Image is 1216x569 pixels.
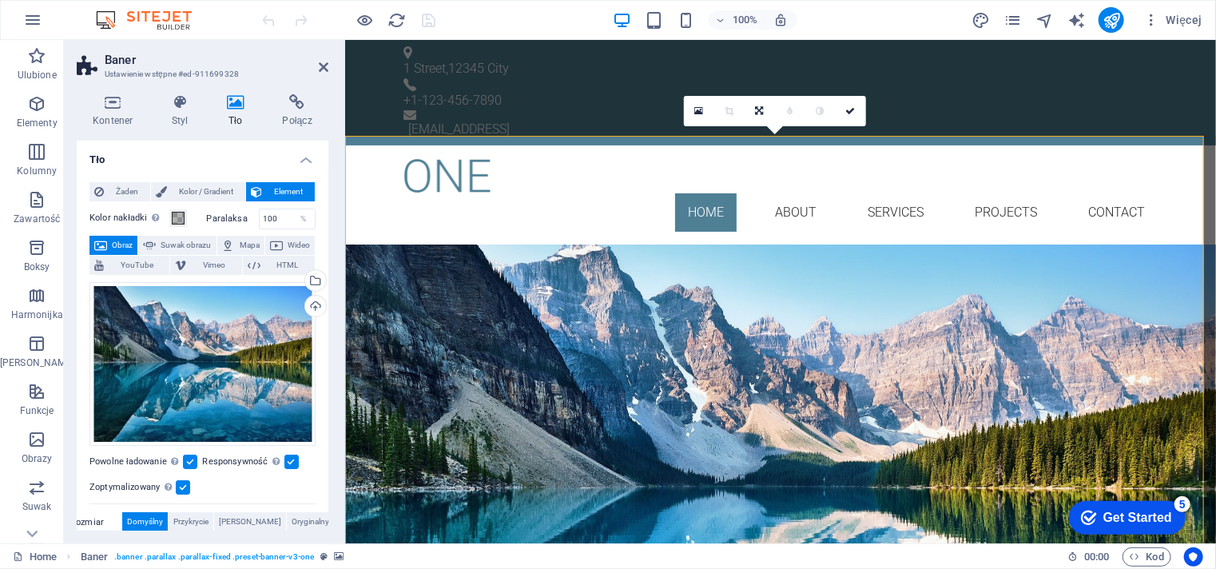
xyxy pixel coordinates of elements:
h6: Czas sesji [1067,547,1110,567]
a: Kliknij, aby anulować zaznaczenie. Kliknij dwukrotnie, aby otworzyć Strony [13,547,57,567]
i: Po zmianie rozmiaru automatycznie dostosowuje poziom powiększenia do wybranego urządzenia. [774,13,789,27]
p: Elementy [17,117,58,129]
div: 5 [118,3,134,19]
h4: Styl [156,94,211,128]
button: 100% [709,10,765,30]
a: Skala szarości [805,96,836,126]
button: text_generator [1067,10,1086,30]
div: % [292,209,315,229]
p: Funkcje [20,404,54,417]
button: Kliknij tutaj, aby wyjść z trybu podglądu i kontynuować edycję [356,10,375,30]
i: Projekt (Ctrl+Alt+Y) [972,11,990,30]
div: Get Started [47,18,116,32]
img: Editor Logo [92,10,212,30]
p: Kolumny [17,165,57,177]
span: Vimeo [191,256,236,275]
span: HTML [265,256,310,275]
button: Oryginalny [287,512,334,531]
h4: Tło [211,94,267,128]
div: john-lee-351482-unsplash.jpg [89,282,316,447]
h3: Ustawienie wstępne #ed-911699328 [105,67,296,82]
button: Vimeo [170,256,241,275]
button: pages [1003,10,1022,30]
span: Mapa [240,236,260,255]
span: Obraz [112,236,133,255]
button: Więcej [1137,7,1209,33]
span: : [1095,551,1098,563]
button: design [971,10,990,30]
i: Strony (Ctrl+Alt+S) [1003,11,1022,30]
a: Wybierz pliki z menedżera plików, zdjęć stockowych lub prześlij plik(i) [684,96,714,126]
span: Domyślny [127,512,163,531]
button: navigator [1035,10,1054,30]
i: Opublikuj [1103,11,1121,30]
button: Mapa [217,236,264,255]
button: HTML [243,256,315,275]
span: Przykrycie [173,512,209,531]
span: Element [267,182,310,201]
button: publish [1099,7,1124,33]
span: . banner .parallax .parallax-fixed .preset-banner-v3-one [114,547,314,567]
button: Kod [1123,547,1171,567]
i: Przeładuj stronę [388,11,407,30]
h2: Baner [105,53,328,67]
i: Ten element jest konfigurowalnym ustawieniem wstępnym [320,552,328,561]
i: Nawigator [1035,11,1054,30]
button: Usercentrics [1184,547,1203,567]
h4: Kontener [77,94,156,128]
button: Kolor / Gradient [151,182,245,201]
label: Zoptymalizowany [89,478,176,497]
button: [PERSON_NAME] [214,512,286,531]
span: Oryginalny [292,512,329,531]
button: Żaden [89,182,150,201]
label: Responsywność [203,452,284,472]
span: [PERSON_NAME] [219,512,281,531]
span: Żaden [109,182,145,201]
button: Wideo [265,236,315,255]
label: Paralaksa [207,214,259,223]
span: Kod [1130,547,1164,567]
button: reload [387,10,407,30]
span: 00 00 [1084,547,1109,567]
div: Get Started 5 items remaining, 0% complete [13,8,129,42]
span: Kolor / Gradient [172,182,240,201]
a: Moduł przycinania [714,96,745,126]
label: Rozmiar [70,513,122,532]
span: Wideo [288,236,310,255]
i: AI Writer [1067,11,1086,30]
p: Suwak [22,500,52,513]
span: Suwak obrazu [161,236,211,255]
p: Boksy [24,261,50,273]
button: YouTube [89,256,169,275]
label: Kolor nakładki [89,209,169,228]
span: Więcej [1143,12,1202,28]
p: Ulubione [18,69,57,82]
p: Zawartość [14,213,60,225]
a: Rozmyj [775,96,805,126]
p: Harmonijka [11,308,63,321]
span: Kliknij, aby zaznaczyć. Kliknij dwukrotnie, aby edytować [81,547,108,567]
button: Domyślny [122,512,168,531]
a: Potwierdź ( Ctrl ⏎ ) [836,96,866,126]
span: YouTube [109,256,165,275]
nav: breadcrumb [81,547,344,567]
button: Obraz [89,236,137,255]
button: Suwak obrazu [138,236,216,255]
p: Obrazy [22,452,53,465]
h4: Tło [77,141,328,169]
label: Powolne ładowanie [89,452,183,472]
a: Zmień orientację [745,96,775,126]
button: Element [246,182,315,201]
i: Ten element zawiera tło [334,552,344,561]
button: Przykrycie [169,512,213,531]
h6: 100% [733,10,758,30]
h4: Połącz [266,94,328,128]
